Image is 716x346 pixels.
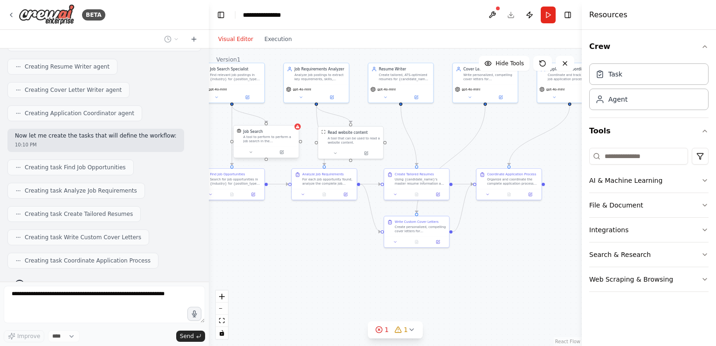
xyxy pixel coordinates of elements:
button: Crew [589,34,709,60]
button: Open in side panel [429,239,447,245]
button: AI & Machine Learning [589,168,709,193]
span: gpt-4o-mini [546,87,565,91]
div: Write Custom Cover LettersCreate personalized, compelling cover letters for {candidate_name} for ... [384,216,450,248]
span: 1 [385,325,389,334]
span: Creating task Analyze Job Requirements [25,187,137,194]
div: Job Requirements AnalyzerAnalyze job postings to extract key requirements, skills, qualifications... [283,62,350,103]
div: Cover Letter WriterWrite personalized, compelling cover letters for {candidate_name} that address... [452,62,518,103]
g: Edge from c0c4b89a-8cb6-420d-9d70-a9b779b12411 to eb509898-c2a9-40d4-b684-9e680fd1d4b7 [314,105,327,165]
button: zoom in [216,291,228,303]
button: Open in side panel [351,150,381,157]
button: No output available [406,239,428,245]
div: For each job opportunity found, analyze the complete job posting to extract detailed requirements... [303,177,354,186]
button: No output available [498,191,520,198]
g: Edge from 95eaf3b7-0eff-45a6-a5fa-c29bfb14780b to c5aafa19-ec00-4b9f-8c89-6a20b7b5a8b9 [453,181,473,234]
button: Hide right sidebar [561,8,574,21]
button: Open in side panel [267,149,296,156]
span: Creating Cover Letter Writer agent [25,86,122,94]
span: Improve [17,332,40,340]
button: Tools [589,118,709,144]
div: Analyze job postings to extract key requirements, skills, qualifications, and company information... [295,73,346,81]
button: Open in side panel [244,191,262,198]
div: Read website content [328,130,368,135]
span: Thinking... [28,281,57,288]
button: Open in side panel [401,94,431,101]
div: Analyze Job RequirementsFor each job opportunity found, analyze the complete job posting to extra... [291,168,358,201]
div: Find relevant job postings in {industry} for {position_type} roles matching {experience_level} ex... [210,73,261,81]
button: Start a new chat [186,34,201,45]
span: Creating task Create Tailored Resumes [25,210,133,218]
div: ScrapeWebsiteToolRead website contentA tool that can be used to read a website content. [317,126,384,159]
button: Open in side panel [337,191,355,198]
div: Version 1 [216,56,241,63]
button: Click to speak your automation idea [187,307,201,321]
button: toggle interactivity [216,327,228,339]
div: 10:10 PM [15,141,177,148]
div: Coordinate Application Process [487,172,536,176]
button: fit view [216,315,228,327]
button: Open in side panel [486,94,516,101]
div: Search for job opportunities in {industry} for {position_type} roles matching {experience_level} ... [210,177,261,186]
img: Logo [19,4,75,25]
button: Open in side panel [570,94,600,101]
div: Create Tailored Resumes [395,172,434,176]
button: No output available [220,191,243,198]
button: Integrations [589,218,709,242]
div: Organize and coordinate the complete application process for {candidate_name}. Create a systemati... [487,177,538,186]
div: SerplyJobSearchToolJob SearchA tool to perform to perform a job search in the [GEOGRAPHIC_DATA] w... [233,126,299,159]
div: Find Job Opportunities [210,172,245,176]
div: Create personalized, compelling cover letters for {candidate_name} for each job application. Addr... [395,225,446,233]
a: React Flow attribution [555,339,580,344]
div: Tools [589,144,709,299]
div: React Flow controls [216,291,228,339]
g: Edge from 3713e076-29c0-4bbc-bbb0-2c60100701b1 to c5aafa19-ec00-4b9f-8c89-6a20b7b5a8b9 [453,181,473,187]
div: BETA [82,9,105,21]
button: Open in side panel [521,191,539,198]
p: Now let me create the tasks that will define the workflow: [15,132,177,140]
span: gpt-4o-mini [293,87,311,91]
div: Job Requirements Analyzer [295,66,346,71]
button: Search & Research [589,242,709,267]
span: Creating Resume Writer agent [25,63,110,70]
div: Write personalized, compelling cover letters for {candidate_name} that address specific job requi... [463,73,515,81]
g: Edge from eb509898-c2a9-40d4-b684-9e680fd1d4b7 to 95eaf3b7-0eff-45a6-a5fa-c29bfb14780b [360,181,381,234]
button: 11 [368,321,423,339]
button: Execution [259,34,297,45]
div: Write Custom Cover Letters [395,220,439,224]
g: Edge from bf06f045-baf4-425f-840d-bd39188080fe to 5a3f7b34-19a0-4d8e-b2e5-6df990f1fb2b [229,105,269,123]
div: Cover Letter Writer [463,66,515,71]
img: SerplyJobSearchTool [237,129,241,133]
div: Find Job OpportunitiesSearch for job opportunities in {industry} for {position_type} roles matchi... [199,168,265,201]
span: Creating task Coordinate Application Process [25,257,151,264]
div: Task [608,69,622,79]
div: Using {candidate_name}'s master resume information and the job analysis reports, create tailored,... [395,177,446,186]
span: Hide Tools [496,60,524,67]
div: Job Search Specialist [210,66,261,71]
div: Job Search [243,129,263,134]
div: A tool to perform to perform a job search in the [GEOGRAPHIC_DATA] with a search_query. [243,135,296,144]
button: Open in side panel [429,191,447,198]
div: Application CoordinatorCoordinate and track the entire job application process for {candidate_nam... [537,62,603,103]
div: Coordinate and track the entire job application process for {candidate_name}. Organize applicatio... [548,73,599,81]
button: No output available [313,191,336,198]
div: Coordinate Application ProcessOrganize and coordinate the complete application process for {candi... [476,168,542,201]
div: Crew [589,60,709,118]
h4: Resources [589,9,627,21]
span: 1 [404,325,408,334]
button: Open in side panel [317,94,347,101]
g: Edge from d933ad1b-c191-409a-b1b2-c9c86fe644b3 to 95eaf3b7-0eff-45a6-a5fa-c29bfb14780b [414,105,488,213]
g: Edge from c0c4b89a-8cb6-420d-9d70-a9b779b12411 to 60d20b2e-9b43-4f3b-9550-5d8bf950e945 [314,105,353,123]
g: Edge from eb509898-c2a9-40d4-b684-9e680fd1d4b7 to 3713e076-29c0-4bbc-bbb0-2c60100701b1 [360,181,381,187]
span: Creating task Write Custom Cover Letters [25,234,141,241]
g: Edge from 3942f652-3f66-4a47-82b3-5899a28ca0dc to c5aafa19-ec00-4b9f-8c89-6a20b7b5a8b9 [506,105,572,165]
div: Resume WriterCreate tailored, ATS-optimized resumes for {candidate_name} based on job requirement... [368,62,434,103]
button: Hide Tools [479,56,530,71]
g: Edge from 009df71d-9000-4601-b36a-8099e082a439 to eb509898-c2a9-40d4-b684-9e680fd1d4b7 [268,181,289,187]
span: Creating task Find Job Opportunities [25,164,126,171]
div: A tool that can be used to read a website content. [328,136,380,145]
img: ScrapeWebsiteTool [321,130,325,134]
button: Hide left sidebar [214,8,227,21]
g: Edge from 372f2c5e-8e9a-45de-af0e-faab3ee24f17 to 3713e076-29c0-4bbc-bbb0-2c60100701b1 [398,105,419,165]
span: Creating Application Coordinator agent [25,110,134,117]
button: Send [176,331,205,342]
